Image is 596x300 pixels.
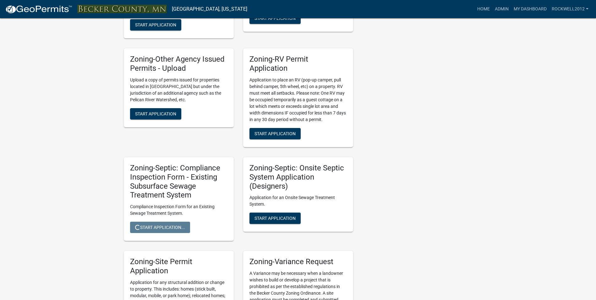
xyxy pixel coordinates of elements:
[249,164,347,191] h5: Zoning-Septic: Onsite Septic System Application (Designers)
[130,164,227,200] h5: Zoning-Septic: Compliance Inspection Form - Existing Subsurface Sewage Treatment System
[249,55,347,73] h5: Zoning-RV Permit Application
[254,216,296,221] span: Start Application
[249,257,347,266] h5: Zoning-Variance Request
[249,13,301,24] button: Start Application
[249,128,301,139] button: Start Application
[254,16,296,21] span: Start Application
[130,55,227,73] h5: Zoning-Other Agency Issued Permits - Upload
[130,257,227,275] h5: Zoning-Site Permit Application
[172,4,247,14] a: [GEOGRAPHIC_DATA], [US_STATE]
[492,3,511,15] a: Admin
[249,194,347,208] p: Application for an Onsite Sewage Treatment System.
[130,222,190,233] button: Start Application...
[135,111,176,116] span: Start Application
[130,19,181,31] button: Start Application
[249,77,347,123] p: Application to place an RV (pop-up camper, pull behind camper, 5th wheel, etc) on a property. RV ...
[549,3,591,15] a: Rockwell2012
[511,3,549,15] a: My Dashboard
[130,203,227,217] p: Compliance Inspection Form for an Existing Sewage Treatment System.
[77,5,167,13] img: Becker County, Minnesota
[135,22,176,27] span: Start Application
[130,108,181,119] button: Start Application
[130,77,227,103] p: Upload a copy of permits issued for properties located in [GEOGRAPHIC_DATA] but under the jurisdi...
[254,131,296,136] span: Start Application
[135,225,185,230] span: Start Application...
[475,3,492,15] a: Home
[249,213,301,224] button: Start Application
